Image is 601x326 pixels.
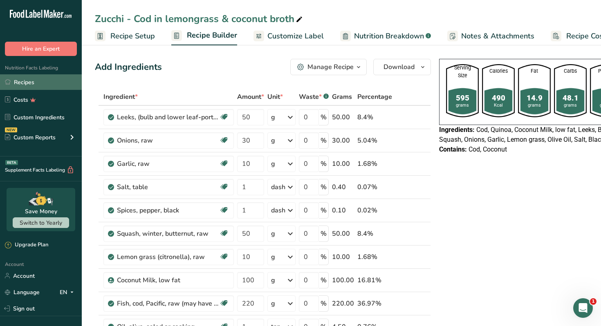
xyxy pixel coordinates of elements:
div: 0.02% [357,205,392,215]
span: Amount [237,92,264,102]
div: 14.9 [518,92,551,104]
div: Save Money [25,207,57,216]
div: Serving Size [446,64,479,79]
div: 1.68% [357,252,392,262]
span: Percentage [357,92,392,102]
button: Manage Recipe [290,59,367,75]
div: Zucchi - Cod in lemongrass & coconut broth [95,11,304,26]
span: Customize Label [267,31,324,42]
span: Ingredient [103,92,138,102]
div: g [271,275,275,285]
div: Fish, cod, Pacific, raw (may have been previously frozen) [117,299,219,308]
div: g [271,136,275,145]
div: Kcal [482,102,515,109]
div: Carbs [554,67,587,75]
div: Onions, raw [117,136,219,145]
div: 8.4% [357,229,392,239]
div: Garlic, raw [117,159,219,169]
span: Ingredients: [439,126,475,134]
button: Hire an Expert [5,42,77,56]
img: resturant-shape.ead3938.png [482,64,515,117]
div: 100.00 [332,275,354,285]
div: BETA [5,160,18,165]
div: grams [518,102,551,109]
div: 0.40 [332,182,354,192]
div: Custom Reports [5,133,56,142]
span: Nutrition Breakdown [354,31,424,42]
span: Download [383,62,415,72]
img: resturant-shape.ead3938.png [554,64,587,117]
div: grams [446,102,479,109]
div: Add Ingredients [95,60,162,74]
span: Contains: [439,145,467,153]
div: g [271,229,275,239]
div: 220.00 [332,299,354,308]
div: g [271,112,275,122]
div: g [271,252,275,262]
div: 1.68% [357,159,392,169]
div: Waste [299,92,329,102]
div: 595 [446,92,479,104]
span: Recipe Setup [110,31,155,42]
div: 0.10 [332,205,354,215]
div: 0.07% [357,182,392,192]
span: Cod, Coconut [469,145,507,153]
div: Upgrade Plan [5,241,48,249]
div: Manage Recipe [307,62,354,72]
img: resturant-shape.ead3938.png [446,64,479,117]
span: Recipe Builder [187,30,237,41]
button: Switch to Yearly [13,217,69,228]
span: Grams [332,92,352,102]
a: Nutrition Breakdown [340,27,431,45]
div: dash [271,182,285,192]
a: Recipe Setup [95,27,155,45]
div: Spices, pepper, black [117,205,219,215]
div: 10.00 [332,252,354,262]
iframe: Intercom live chat [573,298,593,318]
span: Notes & Attachments [461,31,534,42]
div: Squash, winter, butternut, raw [117,229,219,239]
div: 50.00 [332,112,354,122]
span: 1 [590,298,597,305]
a: Recipe Builder [171,26,237,46]
div: Lemon grass (citronella), raw [117,252,219,262]
div: Leeks, (bulb and lower leaf-portion), raw [117,112,219,122]
div: g [271,299,275,308]
span: Switch to Yearly [20,219,62,227]
a: Customize Label [253,27,324,45]
div: g [271,159,275,169]
div: NEW [5,127,17,132]
div: 36.97% [357,299,392,308]
button: Download [373,59,431,75]
div: Fat [518,67,551,75]
div: 10.00 [332,159,354,169]
div: 5.04% [357,136,392,145]
div: grams [554,102,587,109]
div: 50.00 [332,229,354,239]
div: 8.4% [357,112,392,122]
a: Language [5,285,40,299]
div: EN [60,287,77,297]
span: Unit [267,92,283,102]
div: 490 [482,92,515,104]
a: Notes & Attachments [447,27,534,45]
div: 48.1 [554,92,587,104]
img: resturant-shape.ead3938.png [518,64,551,117]
div: Coconut Milk, low fat [117,275,219,285]
div: Calories [482,67,515,75]
div: Salt, table [117,182,219,192]
div: dash [271,205,285,215]
div: 30.00 [332,136,354,145]
div: 16.81% [357,275,392,285]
